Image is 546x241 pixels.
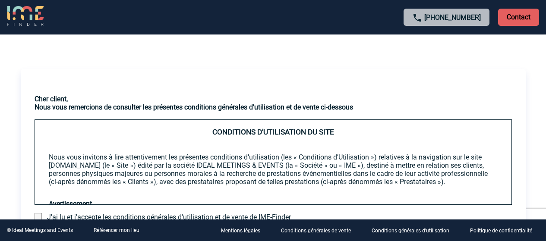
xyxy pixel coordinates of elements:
[47,213,291,221] span: J'ai lu et j'accepte les conditions générales d'utilisation et de vente de IME-Finder
[94,227,139,233] a: Référencer mon lieu
[212,128,334,136] span: CONDITIONS D’UTILISATION DU SITE
[412,13,423,23] img: call-24-px.png
[274,226,365,235] a: Conditions générales de vente
[221,228,260,234] p: Mentions légales
[7,227,73,233] div: © Ideal Meetings and Events
[463,226,546,235] a: Politique de confidentialité
[49,153,498,186] p: Nous vous invitons à lire attentivement les présentes conditions d’utilisation (les « Conditions ...
[214,226,274,235] a: Mentions légales
[281,228,351,234] p: Conditions générales de vente
[372,228,449,234] p: Conditions générales d'utilisation
[424,13,481,22] a: [PHONE_NUMBER]
[470,228,532,234] p: Politique de confidentialité
[35,95,512,111] h3: Cher client, Nous vous remercions de consulter les présentes conditions générales d'utilisation e...
[365,226,463,235] a: Conditions générales d'utilisation
[49,200,92,208] strong: Avertissement
[498,9,539,26] p: Contact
